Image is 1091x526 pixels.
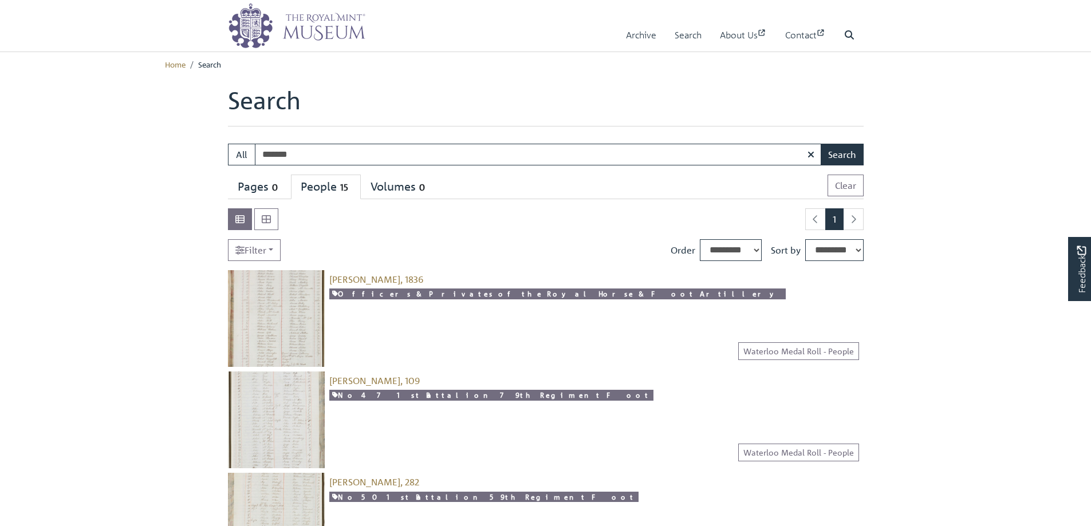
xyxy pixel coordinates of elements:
a: Waterloo Medal Roll - People [738,342,859,360]
a: [PERSON_NAME], 282 [329,476,419,488]
a: Officers & Privates of the Royal Horse & Foot Artillery [329,288,786,299]
input: Enter one or more search terms... [255,144,822,165]
label: Order [671,243,695,257]
span: Goto page 1 [825,208,844,230]
label: Sort by [771,243,801,257]
a: No 50 1st Battalion 59th Regiment Foot [329,492,639,503]
a: No 47 1st Battalion 79th Regiment Foot [329,390,653,401]
button: Search [821,144,864,165]
span: 15 [337,181,351,194]
a: [PERSON_NAME], 1836 [329,274,424,285]
a: Search [675,19,702,52]
a: Filter [228,239,281,261]
span: Feedback [1074,246,1088,293]
div: People [301,180,351,194]
a: About Us [720,19,767,52]
div: Volumes [371,180,428,194]
a: Archive [626,19,656,52]
a: Waterloo Medal Roll - People [738,444,859,461]
img: Coleman, William, 1836 [228,270,325,367]
li: Previous page [805,208,826,230]
img: Coleman, William, 109 [228,371,325,468]
a: Contact [785,19,826,52]
a: Home [165,59,186,69]
h1: Search [228,86,864,126]
nav: pagination [801,208,864,230]
span: 0 [416,181,428,194]
div: Pages [238,180,281,194]
span: Search [198,59,221,69]
a: [PERSON_NAME], 109 [329,375,420,386]
button: Clear [828,175,864,196]
a: Would you like to provide feedback? [1068,237,1091,301]
span: 0 [269,181,281,194]
button: All [228,144,255,165]
img: logo_wide.png [228,3,365,49]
